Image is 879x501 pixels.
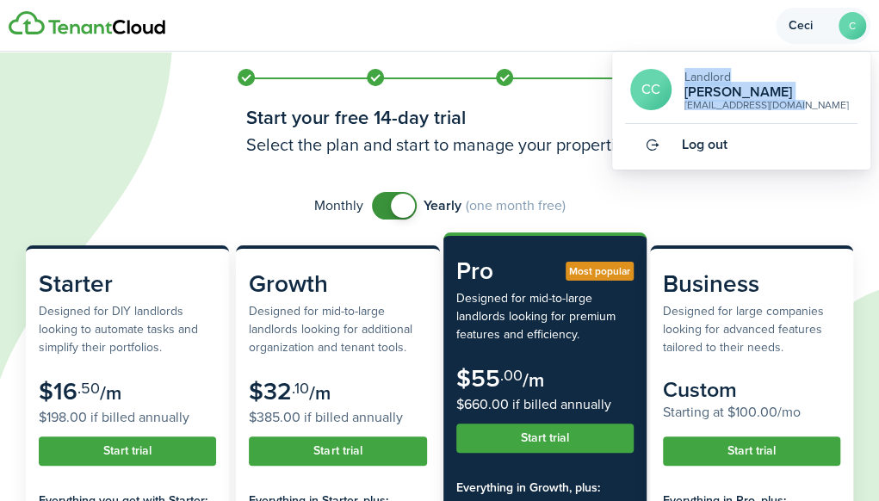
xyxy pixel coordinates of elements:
subscription-pricing-card-title: Pro [456,253,634,289]
subscription-pricing-card-description: Designed for large companies looking for advanced features tailored to their needs. [663,302,840,356]
img: Logo [9,11,165,35]
subscription-pricing-card-price-annual: Starting at $100.00/mo [663,402,840,423]
subscription-pricing-card-price-annual: $198.00 if billed annually [39,407,216,428]
span: Monthly [314,195,363,216]
span: Log out [682,137,727,152]
a: Log out [625,124,857,165]
h3: Select the plan and start to manage your properties [246,132,634,158]
subscription-pricing-card-title: Starter [39,266,216,302]
avatar-text: C [839,12,866,40]
subscription-pricing-card-price-cents: .50 [77,377,100,399]
avatar-text: CC [630,69,672,110]
h1: Start your free 14-day trial [246,103,634,132]
subscription-pricing-card-price-cents: .00 [500,364,523,387]
subscription-pricing-card-price-period: /m [309,379,331,407]
subscription-pricing-card-price-amount: Custom [663,374,737,405]
subscription-pricing-card-price-cents: .10 [292,377,309,399]
subscription-pricing-card-price-amount: $55 [456,361,500,396]
subscription-pricing-card-price-amount: $16 [39,374,77,409]
subscription-pricing-card-price-annual: $660.00 if billed annually [456,394,634,415]
h2: Ceci Cabrera [684,84,849,100]
subscription-pricing-card-title: Business [663,266,840,302]
subscription-pricing-card-description: Designed for mid-to-large landlords looking for additional organization and tenant tools. [249,302,426,356]
button: Start trial [39,436,216,466]
subscription-pricing-card-description: Designed for DIY landlords looking to automate tasks and simplify their portfolios. [39,302,216,356]
span: Ceci [789,20,832,32]
subscription-pricing-card-features-title: Everything in Growth, plus: [456,479,634,497]
button: Start trial [663,436,840,466]
div: [EMAIL_ADDRESS][DOMAIN_NAME] [684,100,849,110]
subscription-pricing-card-price-amount: $32 [249,374,292,409]
subscription-pricing-card-description: Designed for mid-to-large landlords looking for premium features and efficiency. [456,289,634,343]
subscription-pricing-card-price-period: /m [523,366,544,394]
subscription-pricing-card-price-period: /m [100,379,121,407]
button: Open menu [776,8,870,44]
span: Most popular [569,263,630,279]
subscription-pricing-card-title: Growth [249,266,426,302]
button: Start trial [456,424,634,453]
span: Landlord [684,68,731,86]
button: Start trial [249,436,426,466]
subscription-pricing-card-price-annual: $385.00 if billed annually [249,407,426,428]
